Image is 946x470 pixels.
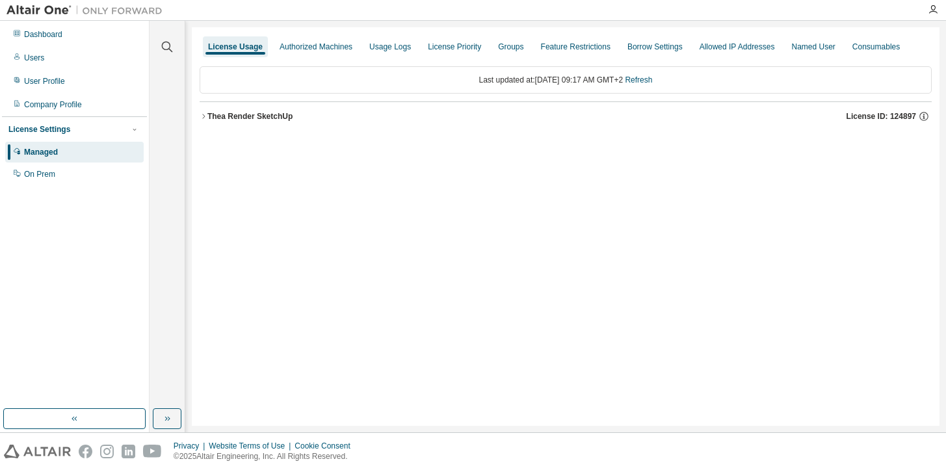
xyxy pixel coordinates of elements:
span: License ID: 124897 [847,111,916,122]
div: Usage Logs [369,42,411,52]
div: On Prem [24,169,55,179]
div: Authorized Machines [280,42,352,52]
img: altair_logo.svg [4,445,71,458]
div: Privacy [174,441,209,451]
div: Thea Render SketchUp [207,111,293,122]
img: youtube.svg [143,445,162,458]
div: Users [24,53,44,63]
div: Feature Restrictions [541,42,611,52]
p: © 2025 Altair Engineering, Inc. All Rights Reserved. [174,451,358,462]
img: instagram.svg [100,445,114,458]
div: User Profile [24,76,65,86]
div: Managed [24,147,58,157]
div: Company Profile [24,99,82,110]
img: linkedin.svg [122,445,135,458]
div: Dashboard [24,29,62,40]
div: Groups [498,42,523,52]
div: Borrow Settings [627,42,683,52]
div: Consumables [852,42,900,52]
img: facebook.svg [79,445,92,458]
div: Last updated at: [DATE] 09:17 AM GMT+2 [200,66,932,94]
div: Allowed IP Addresses [700,42,775,52]
div: Website Terms of Use [209,441,295,451]
a: Refresh [625,75,652,85]
div: Named User [791,42,835,52]
img: Altair One [7,4,169,17]
div: License Settings [8,124,70,135]
div: Cookie Consent [295,441,358,451]
div: License Usage [208,42,263,52]
div: License Priority [428,42,481,52]
button: Thea Render SketchUpLicense ID: 124897 [200,102,932,131]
